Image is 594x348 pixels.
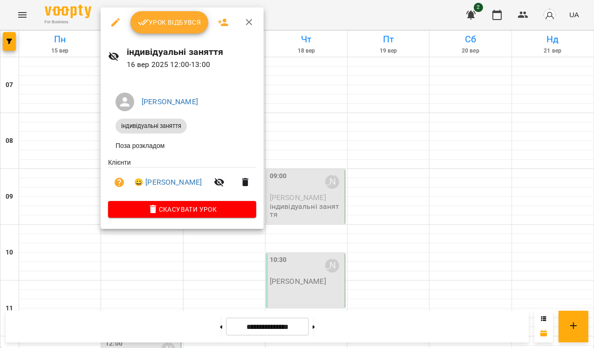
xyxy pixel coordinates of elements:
[108,201,256,218] button: Скасувати Урок
[116,122,187,130] span: індивідуальні заняття
[116,204,249,215] span: Скасувати Урок
[108,171,130,194] button: Візит ще не сплачено. Додати оплату?
[108,137,256,154] li: Поза розкладом
[130,11,209,33] button: Урок відбувся
[142,97,198,106] a: [PERSON_NAME]
[127,59,257,70] p: 16 вер 2025 12:00 - 13:00
[108,158,256,201] ul: Клієнти
[127,45,257,59] h6: індивідуальні заняття
[134,177,202,188] a: 😀 [PERSON_NAME]
[138,17,201,28] span: Урок відбувся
